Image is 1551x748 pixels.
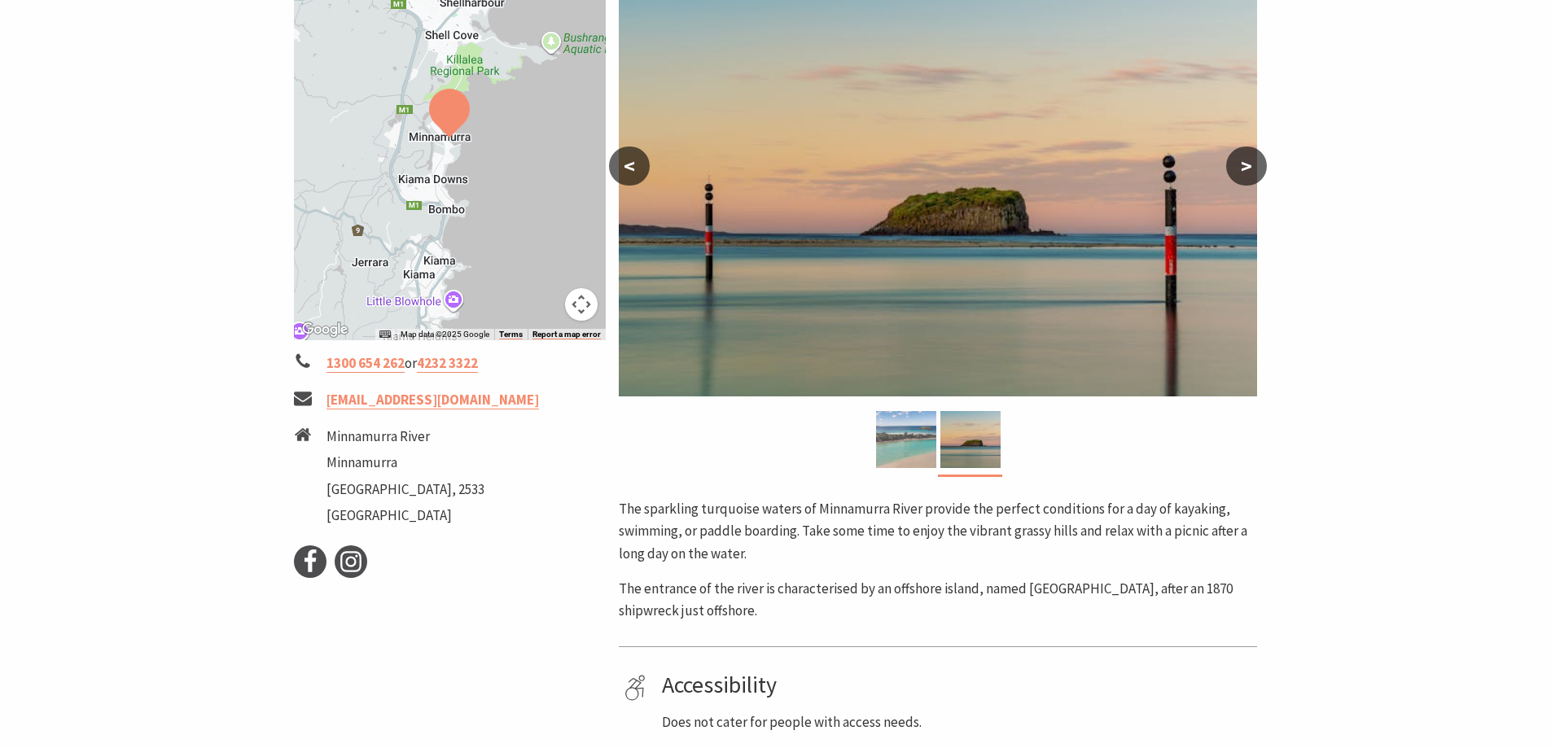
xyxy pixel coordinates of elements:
[619,578,1257,622] p: The entrance of the river is characterised by an offshore island, named [GEOGRAPHIC_DATA], after ...
[326,479,484,501] li: [GEOGRAPHIC_DATA], 2533
[662,711,1251,733] p: Does not cater for people with access needs.
[379,329,391,340] button: Keyboard shortcuts
[326,354,405,373] a: 1300 654 262
[565,288,598,321] button: Map camera controls
[401,330,489,339] span: Map data ©2025 Google
[326,452,484,474] li: Minnamurra
[940,411,1001,468] img: Minnamurra River
[417,354,478,373] a: 4232 3322
[298,319,352,340] a: Open this area in Google Maps (opens a new window)
[876,411,936,468] img: SUP Minnamurra River
[298,319,352,340] img: Google
[326,426,484,448] li: Minnamurra River
[326,505,484,527] li: [GEOGRAPHIC_DATA]
[326,391,539,409] a: [EMAIL_ADDRESS][DOMAIN_NAME]
[294,352,607,374] li: or
[662,671,1251,699] h4: Accessibility
[499,330,523,339] a: Terms (opens in new tab)
[1226,147,1267,186] button: >
[619,498,1257,565] p: The sparkling turquoise waters of Minnamurra River provide the perfect conditions for a day of ka...
[609,147,650,186] button: <
[532,330,601,339] a: Report a map error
